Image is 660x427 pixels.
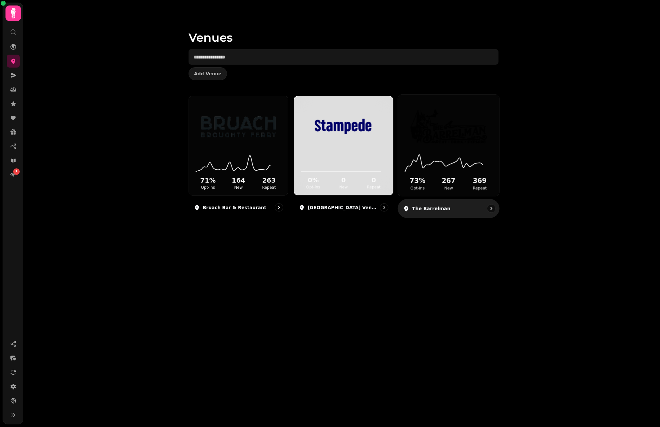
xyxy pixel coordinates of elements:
img: Fox Taverns venue [307,106,381,147]
h2: 71 % [194,176,222,185]
h2: 369 [466,176,494,186]
a: Bruach Bar & Restaurant71%Opt-ins164New263RepeatBruach Bar & Restaurant [189,96,288,217]
span: 1 [15,169,17,174]
h2: 0 % [299,176,327,185]
img: Bruach Bar & Restaurant [201,106,275,147]
h2: 267 [434,176,463,186]
p: Opt-ins [403,186,432,191]
button: Add Venue [189,67,227,80]
svg: go to [276,204,282,211]
p: New [224,185,252,190]
p: New [434,186,463,191]
h2: 0 [360,176,388,185]
img: The Barrelman [411,105,487,147]
p: Opt-ins [194,185,222,190]
h1: Venues [189,16,499,44]
p: Repeat [255,185,283,190]
a: Fox Taverns venue0%Opt-ins0New0Repeat[GEOGRAPHIC_DATA] venue [294,96,393,217]
h2: 164 [224,176,252,185]
a: The Barrelman73%Opt-ins267New369RepeatThe Barrelman [398,94,500,218]
svg: go to [488,205,494,212]
p: Opt-ins [299,185,327,190]
p: Repeat [360,185,388,190]
p: The Barrelman [412,205,450,212]
h2: 0 [330,176,357,185]
a: 1 [7,168,20,181]
p: [GEOGRAPHIC_DATA] venue [308,204,377,211]
p: Repeat [466,186,494,191]
h2: 263 [255,176,283,185]
h2: 73 % [403,176,432,186]
span: Add Venue [194,71,222,76]
p: Bruach Bar & Restaurant [203,204,266,211]
p: New [330,185,357,190]
svg: go to [381,204,387,211]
